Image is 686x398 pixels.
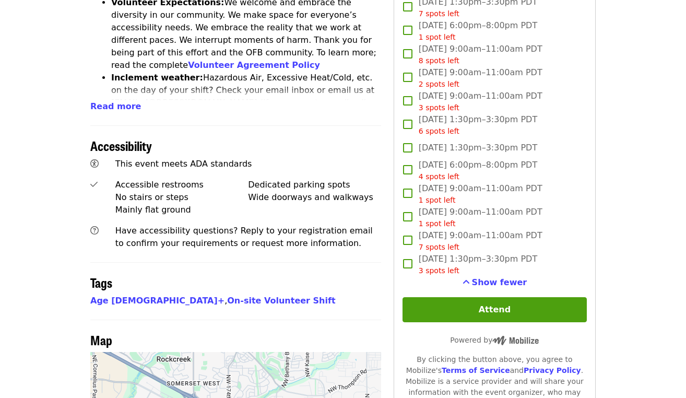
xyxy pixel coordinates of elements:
span: 7 spots left [419,243,459,251]
li: Hazardous Air, Excessive Heat/Cold, etc. on the day of your shift? Check your email inbox or emai... [111,72,381,134]
span: [DATE] 9:00am–11:00am PDT [419,90,542,113]
span: 1 spot left [419,219,456,228]
span: 3 spots left [419,266,459,275]
a: On-site Volunteer Shift [227,296,335,306]
a: Volunteer Agreement Policy [188,60,320,70]
div: No stairs or steps [115,191,249,204]
span: Powered by [450,336,539,344]
button: Attend [403,297,587,322]
span: [DATE] 9:00am–11:00am PDT [419,182,542,206]
strong: Inclement weather: [111,73,203,83]
span: 3 spots left [419,103,459,112]
span: [DATE] 6:00pm–8:00pm PDT [419,159,537,182]
span: [DATE] 6:00pm–8:00pm PDT [419,19,537,43]
span: Have accessibility questions? Reply to your registration email to confirm your requirements or re... [115,226,373,248]
span: 6 spots left [419,127,459,135]
span: This event meets ADA standards [115,159,252,169]
i: question-circle icon [90,226,99,236]
span: [DATE] 1:30pm–3:30pm PDT [419,113,537,137]
span: [DATE] 1:30pm–3:30pm PDT [419,253,537,276]
button: See more timeslots [463,276,527,289]
span: Read more [90,101,141,111]
span: [DATE] 9:00am–11:00am PDT [419,229,542,253]
span: 7 spots left [419,9,459,18]
span: 1 spot left [419,33,456,41]
div: Dedicated parking spots [248,179,381,191]
span: 1 spot left [419,196,456,204]
span: 4 spots left [419,172,459,181]
a: Privacy Policy [524,366,581,374]
span: Show fewer [472,277,527,287]
div: Accessible restrooms [115,179,249,191]
span: [DATE] 9:00am–11:00am PDT [419,43,542,66]
span: 2 spots left [419,80,459,88]
div: Mainly flat ground [115,204,249,216]
span: [DATE] 1:30pm–3:30pm PDT [419,142,537,154]
a: Terms of Service [442,366,510,374]
i: check icon [90,180,98,190]
span: Tags [90,273,112,291]
span: Accessibility [90,136,152,155]
button: Read more [90,100,141,113]
span: Map [90,331,112,349]
div: Wide doorways and walkways [248,191,381,204]
img: Powered by Mobilize [492,336,539,345]
a: Age [DEMOGRAPHIC_DATA]+ [90,296,224,306]
i: universal-access icon [90,159,99,169]
span: 8 spots left [419,56,459,65]
span: [DATE] 9:00am–11:00am PDT [419,206,542,229]
span: [DATE] 9:00am–11:00am PDT [419,66,542,90]
span: , [90,296,227,306]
